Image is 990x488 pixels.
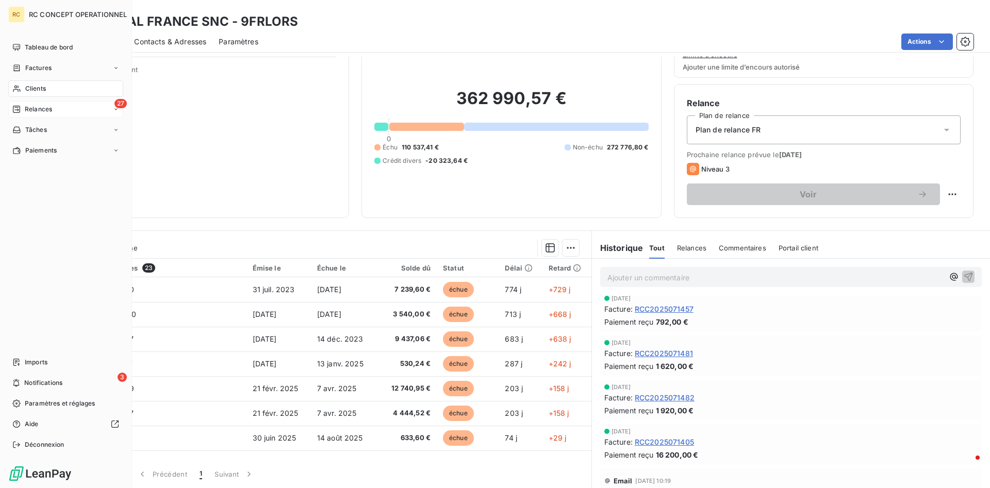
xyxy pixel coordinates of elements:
[505,359,522,368] span: 287 j
[549,264,585,272] div: Retard
[387,134,391,143] span: 0
[656,449,699,460] span: 16 200,00 €
[25,43,73,52] span: Tableau de bord
[381,309,431,319] span: 3 540,00 €
[114,99,127,108] span: 27
[614,477,633,485] span: Email
[901,33,953,50] button: Actions
[549,384,569,393] span: +158 j
[91,12,298,31] h3: L'OREAL FRANCE SNC - 9FRLORS
[604,436,633,447] span: Facture :
[443,430,474,446] span: échue
[687,150,961,159] span: Prochaine relance prévue le
[253,264,305,272] div: Émise le
[656,316,688,327] span: 792,00 €
[443,264,492,272] div: Statut
[656,405,694,416] span: 1 920,00 €
[549,409,569,417] span: +158 j
[118,373,127,382] span: 3
[549,433,567,442] span: +29 j
[25,63,52,73] span: Factures
[253,433,296,442] span: 30 juin 2025
[612,295,631,301] span: [DATE]
[699,190,917,198] span: Voir
[687,183,940,205] button: Voir
[381,264,431,272] div: Solde dû
[604,304,633,314] span: Facture :
[505,384,523,393] span: 203 j
[131,463,193,485] button: Précédent
[253,359,277,368] span: [DATE]
[253,409,299,417] span: 21 févr. 2025
[443,356,474,372] span: échue
[317,334,364,343] span: 14 déc. 2023
[635,478,671,484] span: [DATE] 10:19
[25,419,39,429] span: Aide
[381,383,431,394] span: 12 740,95 €
[317,285,341,294] span: [DATE]
[607,143,649,152] span: 272 776,80 €
[612,340,631,346] span: [DATE]
[683,63,800,71] span: Ajouter une limite d’encours autorisé
[549,359,571,368] span: +242 j
[253,310,277,318] span: [DATE]
[779,244,818,252] span: Portail client
[25,399,95,408] span: Paramètres et réglages
[29,10,127,19] span: RC CONCEPT OPERATIONNEL
[505,310,521,318] span: 713 j
[317,409,357,417] span: 7 avr. 2025
[208,463,260,485] button: Suivant
[604,392,633,403] span: Facture :
[8,465,72,482] img: Logo LeanPay
[134,37,206,47] span: Contacts & Adresses
[8,416,123,432] a: Aide
[317,310,341,318] span: [DATE]
[573,143,603,152] span: Non-échu
[505,433,517,442] span: 74 j
[719,244,766,252] span: Commentaires
[402,143,439,152] span: 110 537,41 €
[612,384,631,390] span: [DATE]
[381,284,431,295] span: 7 239,60 €
[443,282,474,297] span: échue
[374,88,648,119] h2: 362 990,57 €
[687,97,961,109] h6: Relance
[74,263,240,273] div: Pièces comptables
[24,378,62,388] span: Notifications
[25,125,47,134] span: Tâches
[604,348,633,359] span: Facture :
[200,469,202,479] span: 1
[612,428,631,434] span: [DATE]
[505,334,523,343] span: 683 j
[443,381,474,396] span: échue
[549,285,571,294] span: +729 j
[604,361,654,372] span: Paiement reçu
[701,165,730,173] span: Niveau 3
[443,331,474,347] span: échue
[381,408,431,418] span: 4 444,52 €
[25,84,46,93] span: Clients
[425,156,468,165] span: -20 323,64 €
[219,37,258,47] span: Paramètres
[604,449,654,460] span: Paiement reçu
[317,433,363,442] span: 14 août 2025
[142,263,155,273] span: 23
[25,105,52,114] span: Relances
[83,65,336,80] span: Propriétés Client
[443,406,474,421] span: échue
[635,304,694,314] span: RCC2025071457
[656,361,694,372] span: 1 620,00 €
[635,436,694,447] span: RCC2025071405
[253,384,299,393] span: 21 févr. 2025
[317,264,368,272] div: Échue le
[25,358,47,367] span: Imports
[25,146,57,155] span: Paiements
[505,264,536,272] div: Délai
[779,150,802,159] span: [DATE]
[505,409,523,417] span: 203 j
[677,244,706,252] span: Relances
[443,307,474,322] span: échue
[193,463,208,485] button: 1
[635,348,693,359] span: RCC2025071481
[25,440,64,449] span: Déconnexion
